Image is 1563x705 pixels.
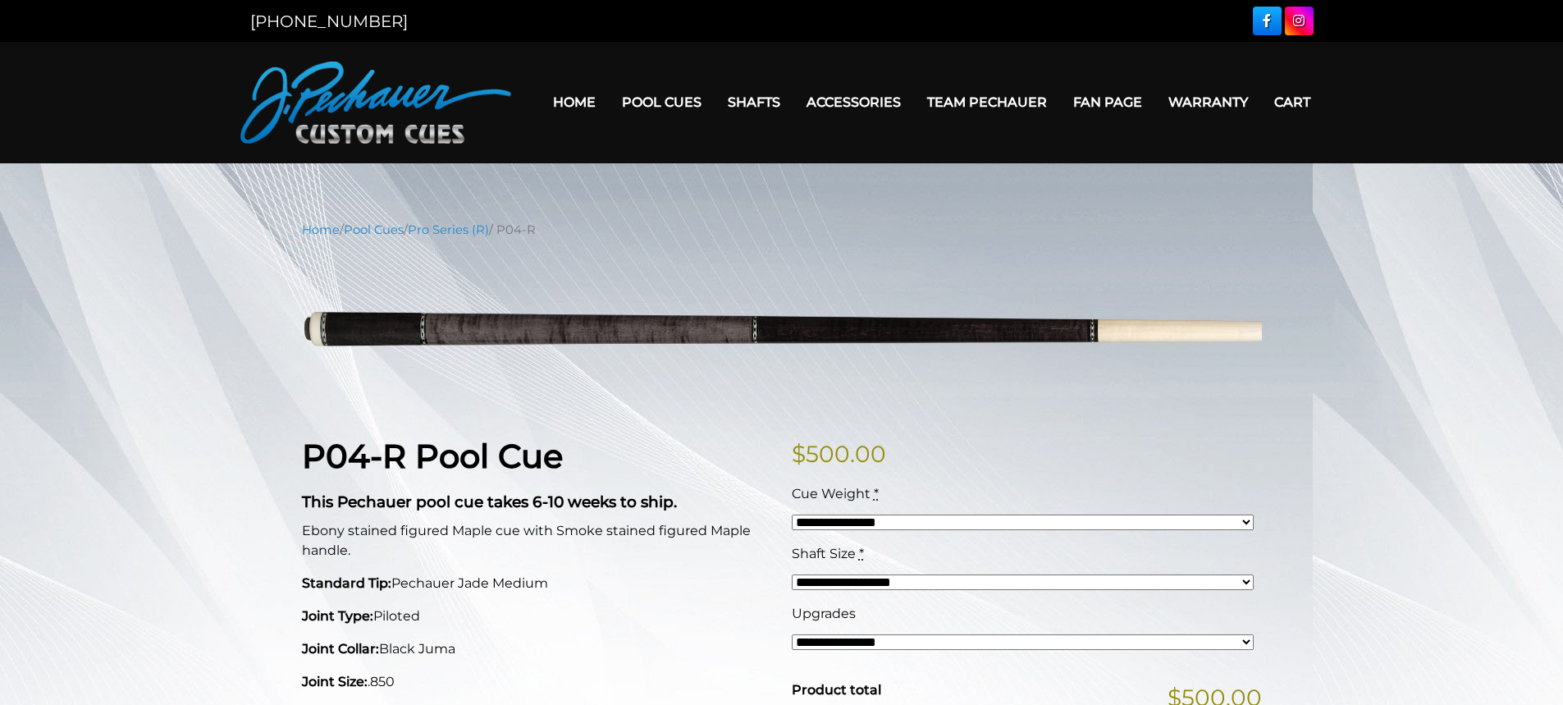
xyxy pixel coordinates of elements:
[859,546,864,561] abbr: required
[792,682,881,698] span: Product total
[914,81,1060,123] a: Team Pechauer
[874,486,879,501] abbr: required
[302,221,1262,239] nav: Breadcrumb
[792,440,886,468] bdi: 500.00
[302,575,391,591] strong: Standard Tip:
[1261,81,1323,123] a: Cart
[1060,81,1155,123] a: Fan Page
[302,222,340,237] a: Home
[792,440,806,468] span: $
[302,574,772,593] p: Pechauer Jade Medium
[302,639,772,659] p: Black Juma
[302,641,379,657] strong: Joint Collar:
[792,546,856,561] span: Shaft Size
[302,492,677,511] strong: This Pechauer pool cue takes 6-10 weeks to ship.
[302,521,772,561] p: Ebony stained figured Maple cue with Smoke stained figured Maple handle.
[302,251,1262,411] img: P04-N.png
[302,672,772,692] p: .850
[408,222,489,237] a: Pro Series (R)
[1155,81,1261,123] a: Warranty
[302,436,563,476] strong: P04-R Pool Cue
[302,607,772,626] p: Piloted
[792,486,871,501] span: Cue Weight
[302,674,368,689] strong: Joint Size:
[250,11,408,31] a: [PHONE_NUMBER]
[540,81,609,123] a: Home
[609,81,715,123] a: Pool Cues
[715,81,793,123] a: Shafts
[302,608,373,624] strong: Joint Type:
[240,62,511,144] img: Pechauer Custom Cues
[344,222,404,237] a: Pool Cues
[792,606,856,621] span: Upgrades
[793,81,914,123] a: Accessories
